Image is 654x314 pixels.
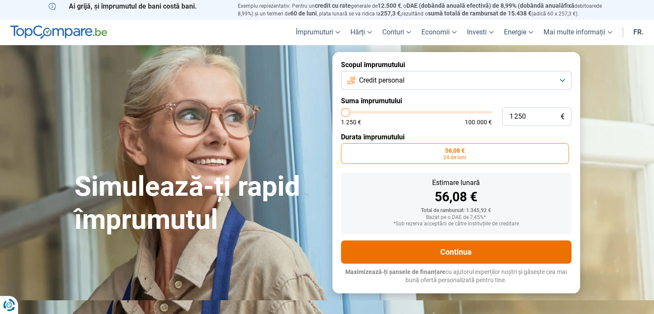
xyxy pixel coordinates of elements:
[290,10,317,17] font: 60 de luni
[574,3,596,9] font: ​​debitoare
[504,28,526,36] font: Energie
[406,2,564,9] font: DAE (dobândă anuală efectivă) de 8,99% (dobândă anuală
[416,20,462,45] a: Economii
[341,240,571,264] button: Continua
[382,28,404,36] font: Conturi
[74,170,300,236] font: Simulează-ți rapid împrumutul
[467,28,487,36] font: Investi
[402,11,428,17] font: rezultând o
[341,61,405,69] font: Scopul împrumutului
[345,20,377,45] a: Hărți
[531,11,579,17] font: (adică 60 x 257,3 €).
[499,20,538,45] a: Energie
[10,25,107,39] img: TopCompare
[440,247,472,256] font: Continua
[543,28,605,36] font: Mai multe informații
[628,20,649,45] a: fr.
[378,2,401,9] font: 12.500 €
[315,2,351,9] font: credit cu rate
[564,2,574,9] font: fixă
[238,3,315,9] font: Exemplu reprezentativ: Pentru un
[432,179,480,187] font: Estimare lunară
[69,2,197,10] font: Ai grijă, și împrumutul de bani costă bani.
[435,189,477,204] font: 56,08 €
[296,28,333,36] font: Împrumuturi
[426,214,486,220] font: Bazat pe o DAE de 7,45%*
[421,207,491,213] font: Total de rambursat: 1.345,92 €
[341,97,402,105] font: Suma împrumutului
[443,154,466,160] font: 24 de luni
[401,3,406,9] font: , o
[317,11,381,17] font: , plata lunară se va ridica la
[341,71,571,90] button: Credit personal
[351,3,378,9] font: generale de
[345,268,445,275] font: Maximizează-ți șansele de finanțare
[445,147,465,154] font: 56,08 €
[405,268,567,284] font: cu ajutorul experților noștri și găsește cea mai bună ofertă personalizată pentru tine.
[350,28,365,36] font: Hărți
[428,10,531,17] font: sumă totală de rambursat de 15.438 €
[341,119,361,126] font: 1.250 €
[359,76,405,84] font: Credit personal
[393,221,519,227] font: *Sub rezerva acceptării de către instituțiile de creditare
[462,20,499,45] a: Investi
[291,20,345,45] a: Împrumuturi
[561,112,565,121] font: €
[465,119,492,126] font: 100.000 €
[538,20,617,45] a: Mai multe informații
[341,133,405,141] font: Durata împrumutului
[421,28,450,36] font: Economii
[377,20,416,45] a: Conturi
[238,3,602,17] font: de 8,99%) și un termen de
[633,28,644,36] font: fr.
[381,10,402,17] font: 257,3 €,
